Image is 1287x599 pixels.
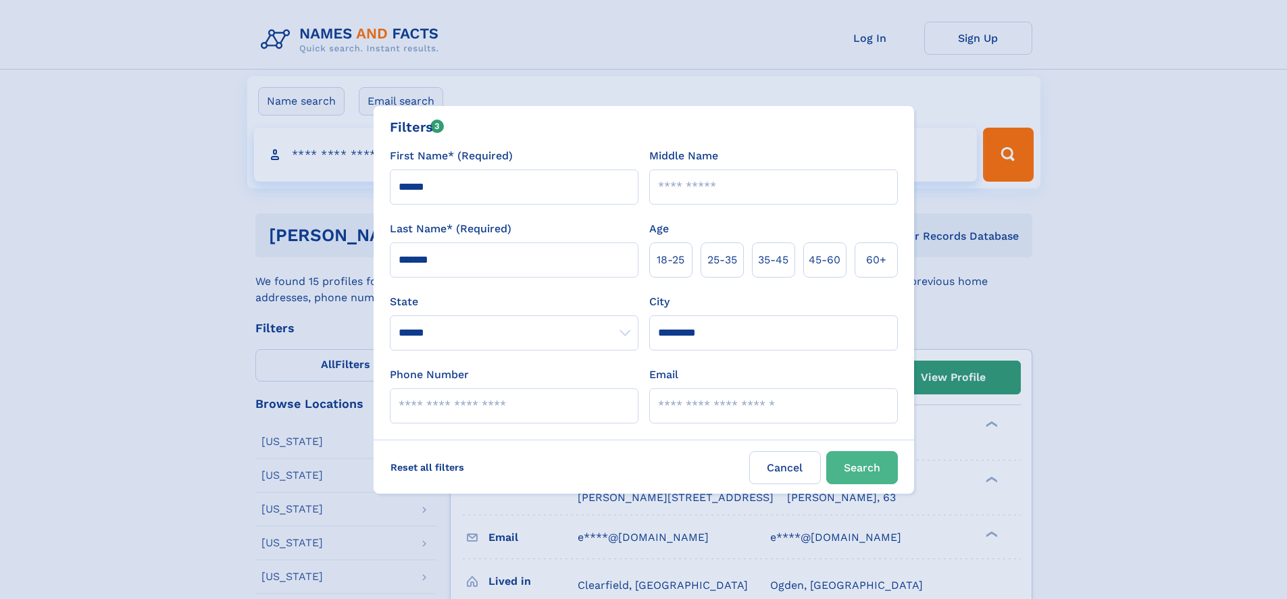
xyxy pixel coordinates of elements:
label: State [390,294,638,310]
label: City [649,294,670,310]
label: Middle Name [649,148,718,164]
label: Age [649,221,669,237]
span: 25‑35 [707,252,737,268]
label: Email [649,367,678,383]
label: First Name* (Required) [390,148,513,164]
label: Cancel [749,451,821,484]
span: 60+ [866,252,886,268]
button: Search [826,451,898,484]
span: 45‑60 [809,252,840,268]
label: Last Name* (Required) [390,221,511,237]
span: 35‑45 [758,252,788,268]
span: 18‑25 [657,252,684,268]
div: Filters [390,117,445,137]
label: Phone Number [390,367,469,383]
label: Reset all filters [382,451,473,484]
